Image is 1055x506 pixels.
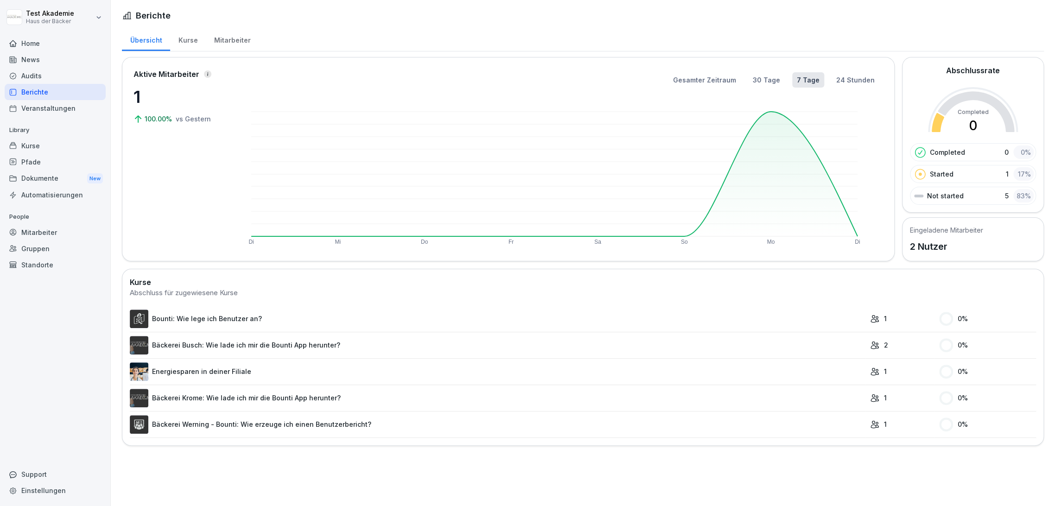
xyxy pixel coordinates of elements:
[884,419,887,429] p: 1
[130,336,148,354] img: s78w77shk91l4aeybtorc9h7.png
[130,277,1036,288] h2: Kurse
[939,312,1036,326] div: 0 %
[5,123,106,138] p: Library
[668,72,741,88] button: Gesamter Zeitraum
[130,336,865,354] a: Bäckerei Busch: Wie lade ich mir die Bounti App herunter?
[792,72,824,88] button: 7 Tage
[855,239,860,245] text: Di
[5,51,106,68] a: News
[1013,189,1034,202] div: 83 %
[335,239,341,245] text: Mi
[122,27,170,51] a: Übersicht
[145,114,174,124] p: 100.00%
[939,391,1036,405] div: 0 %
[884,314,887,323] p: 1
[130,362,148,381] img: rpkw4seap6zziceup4sw3kml.png
[5,170,106,187] a: DokumenteNew
[26,10,74,18] p: Test Akademie
[1005,191,1009,201] p: 5
[946,65,1000,76] h2: Abschlussrate
[5,35,106,51] a: Home
[5,170,106,187] div: Dokumente
[170,27,206,51] a: Kurse
[767,239,775,245] text: Mo
[910,225,983,235] h5: Eingeladene Mitarbeiter
[5,84,106,100] a: Berichte
[5,154,106,170] a: Pfade
[930,169,953,179] p: Started
[26,18,74,25] p: Haus der Bäcker
[5,100,106,116] a: Veranstaltungen
[927,191,964,201] p: Not started
[133,69,199,80] p: Aktive Mitarbeiter
[884,340,888,350] p: 2
[130,362,865,381] a: Energiesparen in deiner Filiale
[508,239,514,245] text: Fr
[130,415,865,434] a: Bäckerei Werning - Bounti: Wie erzeuge ich einen Benutzerbericht?
[5,138,106,154] a: Kurse
[130,389,865,407] a: Bäckerei Krome: Wie lade ich mir die Bounti App herunter?
[136,9,171,22] h1: Berichte
[5,68,106,84] a: Audits
[206,27,259,51] a: Mitarbeiter
[939,365,1036,379] div: 0 %
[1013,167,1034,181] div: 17 %
[130,310,148,328] img: y3z3y63wcjyhx73x8wr5r0l3.png
[421,239,428,245] text: Do
[5,209,106,224] p: People
[5,187,106,203] a: Automatisierungen
[884,393,887,403] p: 1
[176,114,211,124] p: vs Gestern
[130,389,148,407] img: s78w77shk91l4aeybtorc9h7.png
[832,72,879,88] button: 24 Stunden
[681,239,688,245] text: So
[5,257,106,273] a: Standorte
[884,367,887,376] p: 1
[5,240,106,257] a: Gruppen
[130,310,865,328] a: Bounti: Wie lege ich Benutzer an?
[248,239,254,245] text: Di
[594,239,601,245] text: Sa
[910,240,983,253] p: 2 Nutzer
[87,173,103,184] div: New
[930,147,965,157] p: Completed
[939,338,1036,352] div: 0 %
[5,224,106,240] a: Mitarbeiter
[1006,169,1009,179] p: 1
[5,466,106,482] div: Support
[1013,145,1034,159] div: 0 %
[130,415,148,434] img: h0ir0warzjvm1vzjfykkf11s.png
[133,84,226,109] p: 1
[748,72,785,88] button: 30 Tage
[130,288,1036,298] div: Abschluss für zugewiesene Kurse
[939,417,1036,431] div: 0 %
[5,482,106,499] a: Einstellungen
[1004,147,1009,157] p: 0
